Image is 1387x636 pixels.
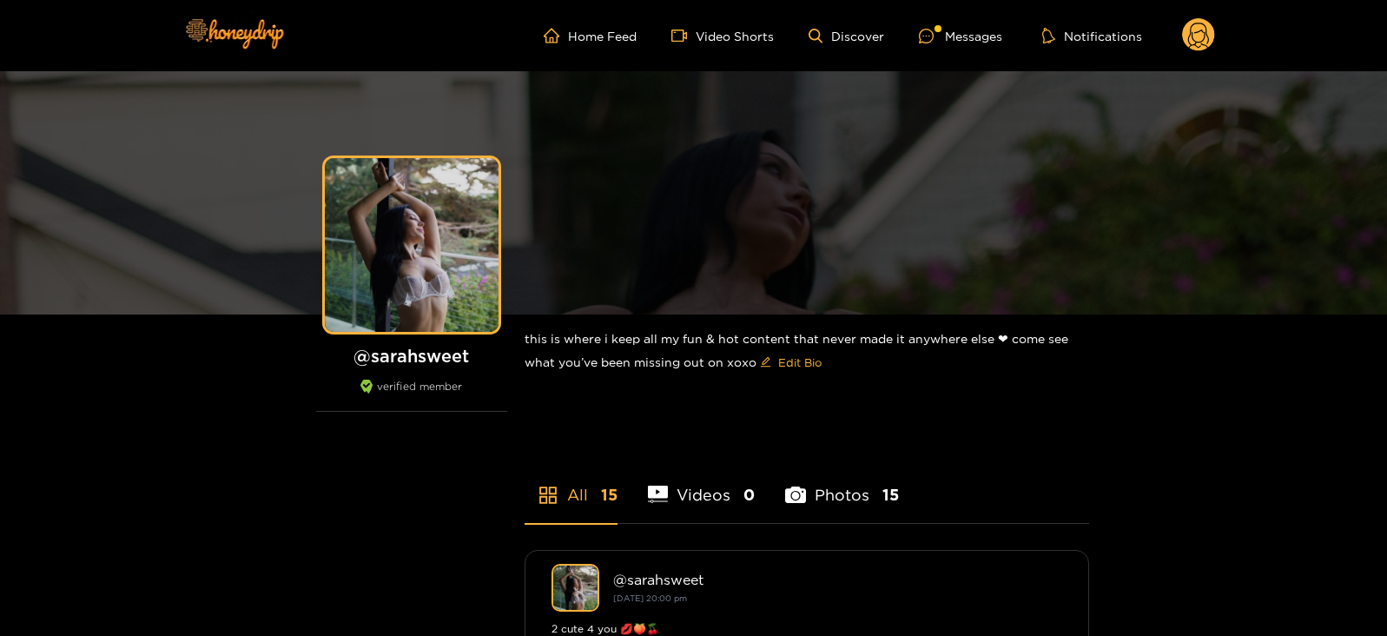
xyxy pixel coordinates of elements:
span: video-camera [671,28,696,43]
span: appstore [538,485,558,506]
a: Video Shorts [671,28,774,43]
li: Videos [648,445,756,523]
li: Photos [785,445,899,523]
img: sarahsweet [551,564,599,612]
div: verified member [316,380,507,412]
div: @ sarahsweet [613,572,1062,587]
button: editEdit Bio [756,348,825,376]
span: 15 [882,484,899,506]
span: 15 [601,484,618,506]
a: Home Feed [544,28,637,43]
li: All [525,445,618,523]
span: Edit Bio [778,354,822,371]
span: 0 [743,484,755,506]
div: this is where i keep all my fun & hot content that never made it anywhere else ❤︎︎ come see what ... [525,315,1089,390]
span: edit [760,356,771,369]
a: Discover [809,29,884,43]
span: home [544,28,568,43]
h1: @ sarahsweet [316,345,507,367]
button: Notifications [1037,27,1147,44]
div: Messages [919,26,1002,46]
small: [DATE] 20:00 pm [613,593,687,603]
